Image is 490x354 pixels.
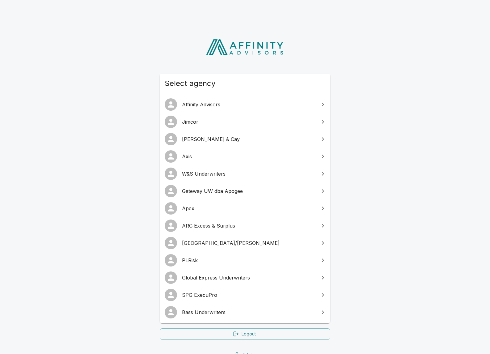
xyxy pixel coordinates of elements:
span: Axis [182,153,315,160]
span: W&S Underwriters [182,170,315,177]
a: W&S Underwriters [160,165,330,182]
span: [PERSON_NAME] & Cay [182,135,315,143]
a: Jimcor [160,113,330,130]
a: ARC Excess & Surplus [160,217,330,234]
a: Logout [160,328,330,340]
a: PLRisk [160,252,330,269]
span: Bass Underwriters [182,309,315,316]
span: Select agency [165,79,325,88]
a: Gateway UW dba Apogee [160,182,330,200]
span: ARC Excess & Surplus [182,222,315,229]
span: [GEOGRAPHIC_DATA]/[PERSON_NAME] [182,239,315,247]
span: Gateway UW dba Apogee [182,187,315,195]
span: Jimcor [182,118,315,126]
a: Apex [160,200,330,217]
a: [PERSON_NAME] & Cay [160,130,330,148]
a: SPG ExecuPro [160,286,330,304]
span: SPG ExecuPro [182,291,315,299]
a: Axis [160,148,330,165]
span: PLRisk [182,257,315,264]
a: Bass Underwriters [160,304,330,321]
a: Affinity Advisors [160,96,330,113]
span: Global Express Underwriters [182,274,315,281]
a: [GEOGRAPHIC_DATA]/[PERSON_NAME] [160,234,330,252]
span: Apex [182,205,315,212]
img: Affinity Advisors Logo [201,37,289,58]
a: Global Express Underwriters [160,269,330,286]
span: Affinity Advisors [182,101,315,108]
